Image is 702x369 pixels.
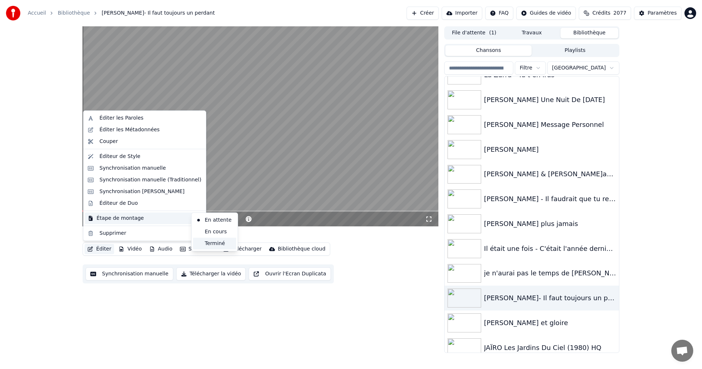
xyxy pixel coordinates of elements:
span: [GEOGRAPHIC_DATA] [552,64,606,72]
div: Bibliothèque cloud [278,245,325,253]
div: Synchronisation [PERSON_NAME] [99,188,185,195]
nav: breadcrumb [28,10,215,17]
div: Étape de montage [85,212,204,224]
span: [PERSON_NAME]- Il faut toujours un perdant [102,10,215,17]
div: [PERSON_NAME] et gloire [484,318,616,328]
div: En cours [193,226,236,238]
button: Guides de vidéo [516,7,576,20]
button: Crédits2077 [579,7,631,20]
div: Éditer les Métadonnées [99,126,160,133]
button: Synchronisation manuelle [86,267,173,280]
button: Travaux [503,28,561,38]
span: 2077 [614,10,627,17]
button: Playlists [532,45,618,56]
div: [PERSON_NAME]- Il faut toujours un perdant [83,229,228,240]
a: Accueil [28,10,46,17]
button: Chansons [445,45,532,56]
span: Crédits [592,10,610,17]
div: [PERSON_NAME] & [PERSON_NAME]amour pour qui [484,169,616,179]
div: Éditeur de Duo [99,200,138,207]
img: youka [6,6,20,20]
div: [PERSON_NAME]- Il faut toujours un perdant [484,293,616,303]
div: [PERSON_NAME] plus jamais [484,219,616,229]
button: Ouvrir l'Ecran Duplicata [249,267,331,280]
div: [PERSON_NAME] - Il faudrait que tu reviennes [484,194,616,204]
button: File d'attente [445,28,503,38]
div: Synchronisation manuelle [99,165,166,172]
button: Télécharger la vidéo [176,267,246,280]
div: [PERSON_NAME] Une Nuit De [DATE] [484,95,616,105]
div: Il était une fois - C'était l'année dernière [484,244,616,254]
div: Ouvrir le chat [671,340,693,362]
div: Terminé [193,238,236,249]
span: ( 1 ) [489,29,497,37]
div: Supprimer [99,230,126,237]
div: Paramètres [648,10,677,17]
button: Paramètres [634,7,682,20]
button: Bibliothèque [561,28,618,38]
button: Télécharger [220,244,264,254]
div: [PERSON_NAME] [484,144,616,155]
div: Éditer les Paroles [99,114,143,122]
button: Sous-titres [177,244,219,254]
a: Bibliothèque [58,10,90,17]
button: Éditer [84,244,114,254]
div: je n'aurai pas le temps de [PERSON_NAME] [484,268,616,278]
button: Audio [146,244,175,254]
span: Filtre [520,64,532,72]
div: Couper [99,138,118,145]
div: JAÏRO Les Jardins Du Ciel (1980) HQ [484,343,616,353]
div: Éditeur de Style [99,153,140,160]
button: Créer [407,7,439,20]
div: En attente [193,214,236,226]
div: Synchronisation manuelle (Traditionnel) [99,176,201,184]
div: [PERSON_NAME] Message Personnel [484,120,616,130]
button: FAQ [485,7,513,20]
button: Vidéo [116,244,144,254]
button: Importer [442,7,482,20]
